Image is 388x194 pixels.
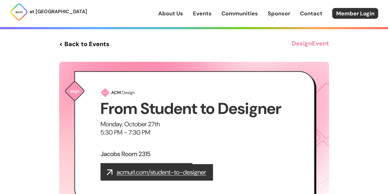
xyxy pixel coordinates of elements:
a: < Back to Events [59,38,109,49]
a: Events [193,10,212,18]
a: at [GEOGRAPHIC_DATA] [10,3,87,21]
p: at [GEOGRAPHIC_DATA] [29,8,87,16]
a: About Us [158,10,183,18]
h3: Design Event [292,38,329,49]
a: Contact [300,10,322,18]
a: Sponsor [268,10,290,18]
img: ACM Logo [10,3,28,21]
a: Communities [221,10,258,18]
a: Member Login [332,8,378,19]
